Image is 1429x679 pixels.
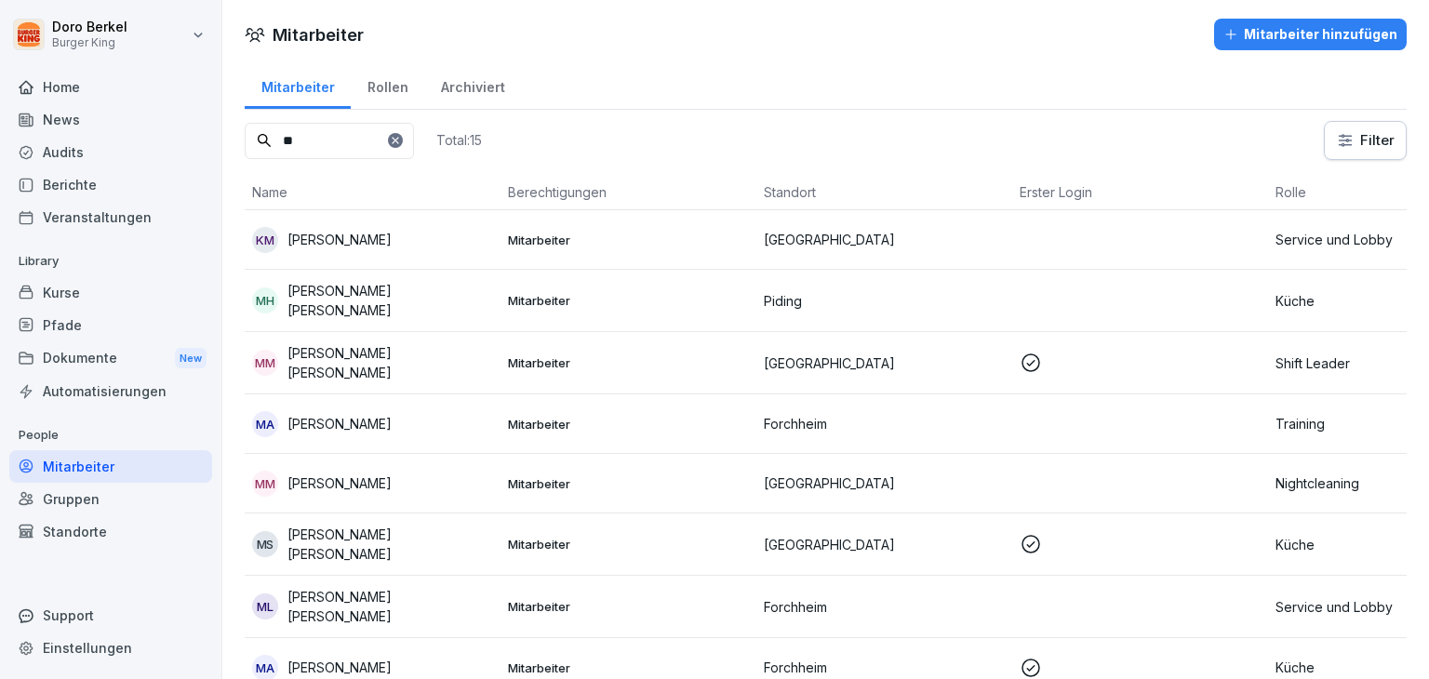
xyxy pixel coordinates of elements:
[9,420,212,450] p: People
[1214,19,1407,50] button: Mitarbeiter hinzufügen
[287,658,392,677] p: [PERSON_NAME]
[764,597,1005,617] p: Forchheim
[287,587,493,626] p: [PERSON_NAME] [PERSON_NAME]
[287,414,392,433] p: [PERSON_NAME]
[287,473,392,493] p: [PERSON_NAME]
[9,341,212,376] a: DokumenteNew
[1325,122,1406,159] button: Filter
[508,659,749,676] p: Mitarbeiter
[9,483,212,515] a: Gruppen
[252,531,278,557] div: MS
[252,287,278,313] div: MH
[252,350,278,376] div: MM
[1336,131,1395,150] div: Filter
[1012,175,1268,210] th: Erster Login
[9,515,212,548] a: Standorte
[508,416,749,433] p: Mitarbeiter
[9,168,212,201] a: Berichte
[252,227,278,253] div: KM
[175,348,207,369] div: New
[9,201,212,233] a: Veranstaltungen
[287,281,493,320] p: [PERSON_NAME] [PERSON_NAME]
[756,175,1012,210] th: Standort
[252,471,278,497] div: MM
[287,525,493,564] p: [PERSON_NAME] [PERSON_NAME]
[508,536,749,553] p: Mitarbeiter
[501,175,756,210] th: Berechtigungen
[764,230,1005,249] p: [GEOGRAPHIC_DATA]
[9,450,212,483] a: Mitarbeiter
[1223,24,1397,45] div: Mitarbeiter hinzufügen
[508,475,749,492] p: Mitarbeiter
[252,411,278,437] div: MA
[764,291,1005,311] p: Piding
[287,343,493,382] p: [PERSON_NAME] [PERSON_NAME]
[273,22,364,47] h1: Mitarbeiter
[9,71,212,103] a: Home
[9,103,212,136] a: News
[764,353,1005,373] p: [GEOGRAPHIC_DATA]
[436,131,482,149] p: Total: 15
[9,375,212,407] a: Automatisierungen
[9,599,212,632] div: Support
[252,593,278,619] div: ML
[287,230,392,249] p: [PERSON_NAME]
[351,61,424,109] a: Rollen
[508,292,749,309] p: Mitarbeiter
[764,414,1005,433] p: Forchheim
[764,658,1005,677] p: Forchheim
[508,232,749,248] p: Mitarbeiter
[508,354,749,371] p: Mitarbeiter
[245,61,351,109] a: Mitarbeiter
[9,309,212,341] a: Pfade
[9,632,212,664] a: Einstellungen
[52,36,127,49] p: Burger King
[9,246,212,276] p: Library
[9,136,212,168] a: Audits
[245,175,501,210] th: Name
[764,535,1005,554] p: [GEOGRAPHIC_DATA]
[764,473,1005,493] p: [GEOGRAPHIC_DATA]
[9,341,212,376] div: Dokumente
[508,598,749,615] p: Mitarbeiter
[9,276,212,309] a: Kurse
[424,61,521,109] a: Archiviert
[52,20,127,35] p: Doro Berkel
